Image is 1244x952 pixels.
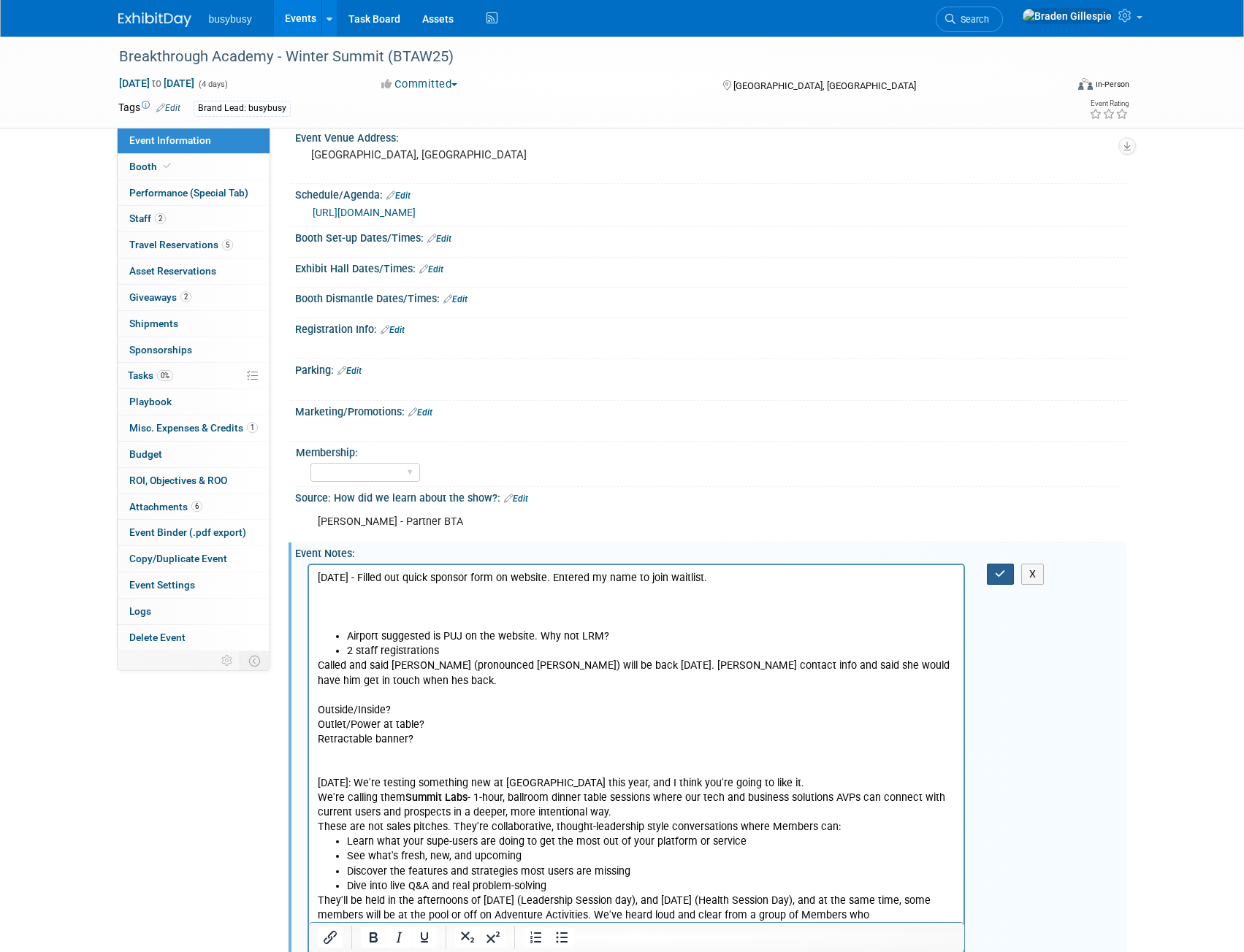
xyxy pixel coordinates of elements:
span: Logs [129,605,151,617]
a: [URL][DOMAIN_NAME] [313,207,416,218]
a: Edit [408,407,432,418]
a: Performance (Special Tab) [118,180,270,206]
div: Event Notes: [295,542,1126,561]
a: Event Settings [118,572,270,598]
div: Event Rating [1089,100,1129,107]
img: Braden Gillespie [1022,8,1113,24]
span: 1 [247,422,258,433]
button: Insert/edit link [318,927,343,948]
a: Asset Reservations [118,258,270,284]
a: Edit [419,264,443,275]
button: Bullet list [549,927,574,948]
a: ROI, Objectives & ROO [118,468,270,494]
a: Edit [443,294,468,304]
span: to [150,77,164,89]
span: Event Binder (.pdf export) [129,526,246,538]
span: 6 [191,501,202,512]
span: (4 days) [197,80,228,89]
div: Membership: [296,442,1120,460]
a: Edit [337,366,362,376]
div: Event Format [980,76,1130,98]
a: Edit [381,325,405,335]
span: Delete Event [129,632,186,643]
div: Booth Dismantle Dates/Times: [295,288,1126,307]
button: Italic [386,927,411,948]
a: Logs [118,599,270,624]
button: Bold [361,927,386,948]
a: Booth [118,154,270,180]
span: Staff [129,212,166,224]
span: [GEOGRAPHIC_DATA], [GEOGRAPHIC_DATA] [733,80,916,91]
span: ROI, Objectives & ROO [129,475,227,486]
a: Travel Reservations5 [118,232,270,258]
a: Event Information [118,128,270,153]
a: Staff2 [118,206,270,231]
div: Schedule/Agenda: [295,184,1126,203]
a: Event Binder (.pdf export) [118,520,270,545]
div: [PERSON_NAME] - Partner BTA [308,507,966,537]
div: Exhibit Hall Dates/Times: [295,258,1126,277]
div: Breakthrough Academy - Winter Summit (BTAW25) [114,44,1044,70]
span: Attachments [129,501,202,513]
span: Playbook [129,396,172,407]
a: Edit [504,494,528,504]
div: Brand Lead: busybusy [194,101,291,116]
span: Travel Reservations [129,239,233,250]
span: 2 [155,213,166,224]
span: Performance (Special Tab) [129,187,248,199]
span: Sponsorships [129,344,192,356]
td: Tags [118,100,180,117]
span: Giveaways [129,291,191,303]
a: Giveaways2 [118,285,270,310]
i: Booth reservation complete [164,162,171,170]
button: Subscript [455,927,480,948]
button: Underline [412,927,437,948]
span: Misc. Expenses & Credits [129,422,258,434]
div: Parking: [295,359,1126,378]
a: Edit [156,103,180,113]
a: Tasks0% [118,363,270,388]
a: Sponsorships [118,337,270,363]
button: Superscript [481,927,505,948]
a: Shipments [118,311,270,337]
a: Attachments6 [118,494,270,520]
a: Edit [386,191,411,201]
div: Marketing/Promotions: [295,401,1126,420]
span: Booth [129,161,174,172]
span: 0% [157,370,173,381]
span: Asset Reservations [129,265,216,277]
a: Search [936,7,1003,32]
a: Delete Event [118,625,270,650]
div: Registration Info: [295,318,1126,337]
span: 2 [180,291,191,302]
a: Budget [118,442,270,467]
img: Format-Inperson.png [1078,78,1093,90]
span: Event Settings [129,579,195,591]
button: Numbered list [524,927,549,948]
button: X [1021,564,1045,585]
div: Source: How did we learn about the show?: [295,487,1126,506]
a: Playbook [118,389,270,415]
span: [DATE] [DATE] [118,77,195,90]
div: Event Venue Address: [295,127,1126,145]
span: Event Information [129,134,211,146]
span: 5 [222,239,233,250]
td: Personalize Event Tab Strip [215,651,240,670]
span: Budget [129,448,162,460]
pre: [GEOGRAPHIC_DATA], [GEOGRAPHIC_DATA] [311,148,625,161]
a: Edit [427,234,451,244]
a: Copy/Duplicate Event [118,546,270,572]
div: Booth Set-up Dates/Times: [295,227,1126,246]
span: Search [955,14,989,25]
